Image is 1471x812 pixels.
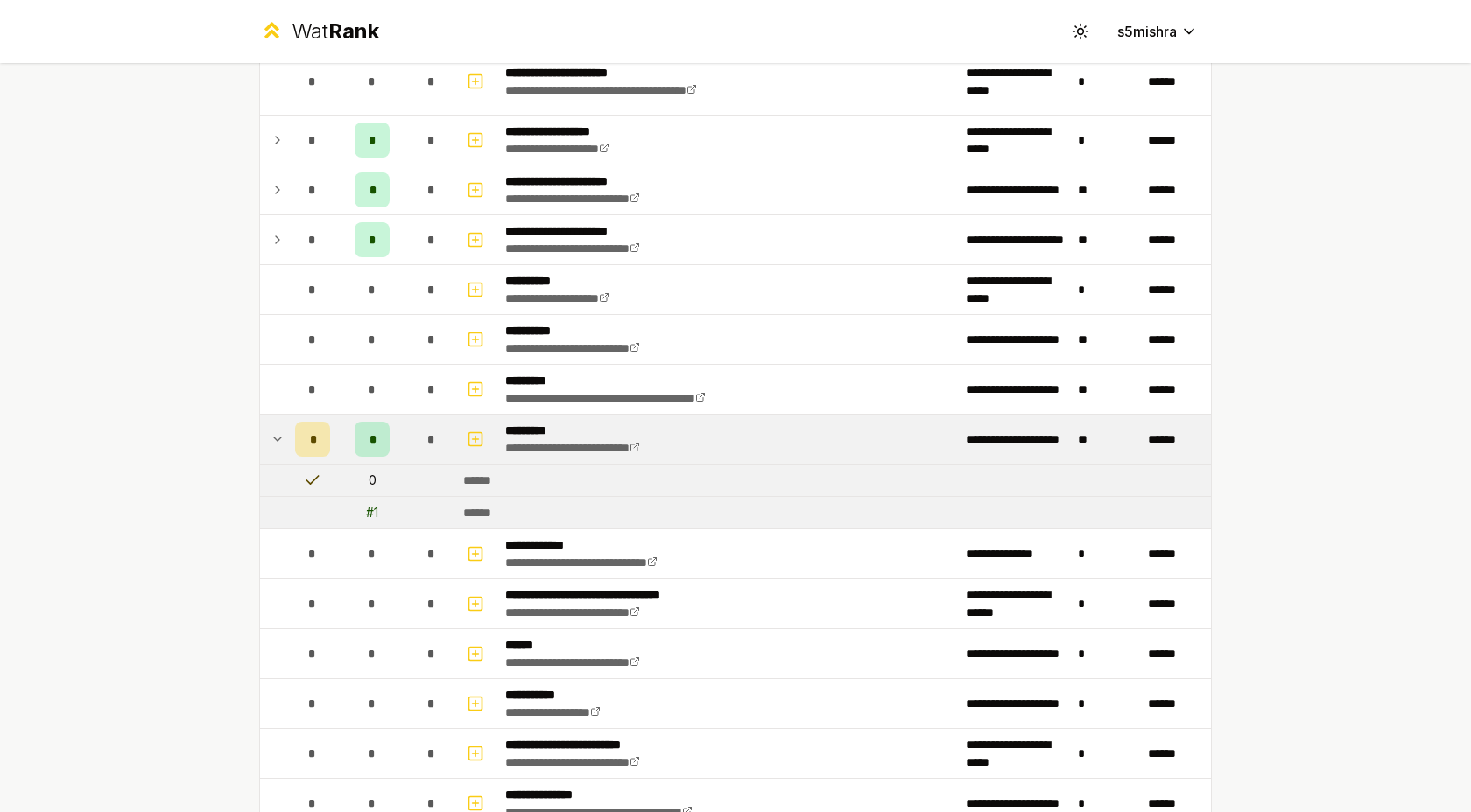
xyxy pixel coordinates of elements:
[337,465,407,496] td: 0
[366,504,378,521] div: # 1
[1117,21,1177,42] span: s5mishra
[1103,16,1212,47] button: s5mishra
[259,17,379,45] a: WatRank
[292,17,379,45] div: Wat
[328,18,379,44] span: Rank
